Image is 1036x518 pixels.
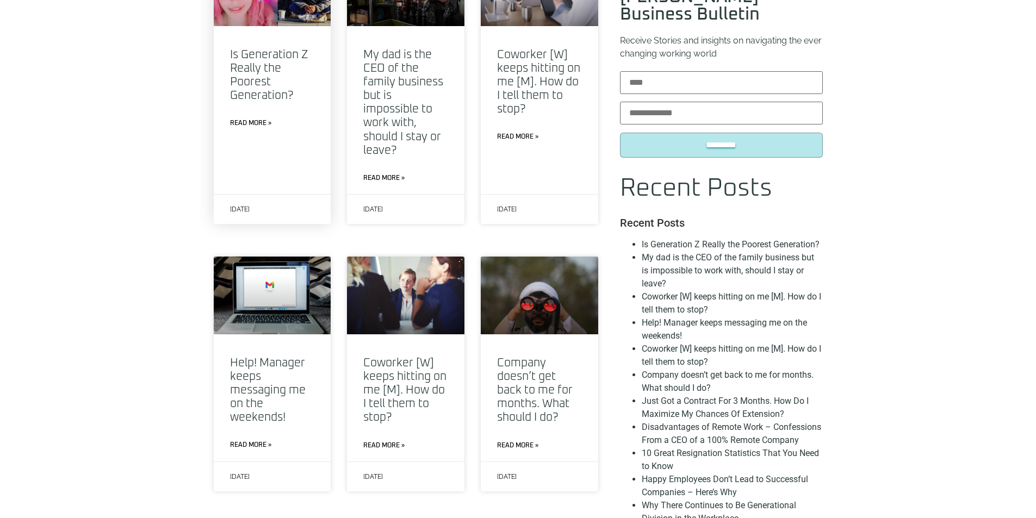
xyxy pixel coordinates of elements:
[497,473,517,480] span: [DATE]
[642,291,821,315] a: Coworker [W] keeps hitting on me [M]. How do I tell them to stop?
[642,474,808,497] a: Happy Employees Don’t Lead to Successful Companies – Here’s Why
[620,176,822,201] h2: Recent Posts
[642,344,821,367] a: Coworker [W] keeps hitting on me [M]. How do I tell them to stop?
[642,317,807,341] a: Help! Manager keeps messaging me on the weekends!
[230,49,308,102] a: Is Generation Z Really the Poorest Generation?
[497,441,538,451] a: Read more about Company doesn’t get back to me for months. What should I do?
[363,473,383,480] span: [DATE]
[363,441,405,451] a: Read more about Coworker [W] keeps hitting on me [M]. How do I tell them to stop?
[363,173,405,183] a: Read more about My dad is the CEO of the family business but is impossible to work with, should I...
[230,440,271,450] a: Read more about Help! Manager keeps messaging me on the weekends!
[230,205,250,213] span: [DATE]
[363,357,446,423] a: Coworker [W] keeps hitting on me [M]. How do I tell them to stop?
[642,396,809,419] a: Just Got a Contract For 3 Months. How Do I Maximize My Chances Of Extension?
[363,205,383,213] span: [DATE]
[497,205,517,213] span: [DATE]
[363,49,443,156] a: My dad is the CEO of the family business but is impossible to work with, should I stay or leave?
[497,357,573,423] a: Company doesn’t get back to me for months. What should I do?
[620,216,822,229] h5: Recent Posts
[642,370,814,393] a: Company doesn’t get back to me for months. What should I do?
[497,49,580,115] a: Coworker [W] keeps hitting on me [M]. How do I tell them to stop?
[642,422,821,445] a: Disadvantages of Remote Work – Confessions From a CEO of a 100% Remote Company
[620,34,822,60] p: Receive Stories and insights on navigating the ever changing working world
[230,357,306,423] a: Help! Manager keeps messaging me on the weekends!
[230,118,271,128] a: Read more about Is Generation Z Really the Poorest Generation?
[642,448,819,471] a: 10 Great Resignation Statistics That You Need to Know
[642,239,820,249] a: Is Generation Z Really the Poorest Generation?
[642,252,814,289] a: My dad is the CEO of the family business but is impossible to work with, should I stay or leave?
[347,257,464,334] a: preparing for first interview
[497,132,538,142] a: Read more about Coworker [W] keeps hitting on me [M]. How do I tell them to stop?
[230,473,250,480] span: [DATE]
